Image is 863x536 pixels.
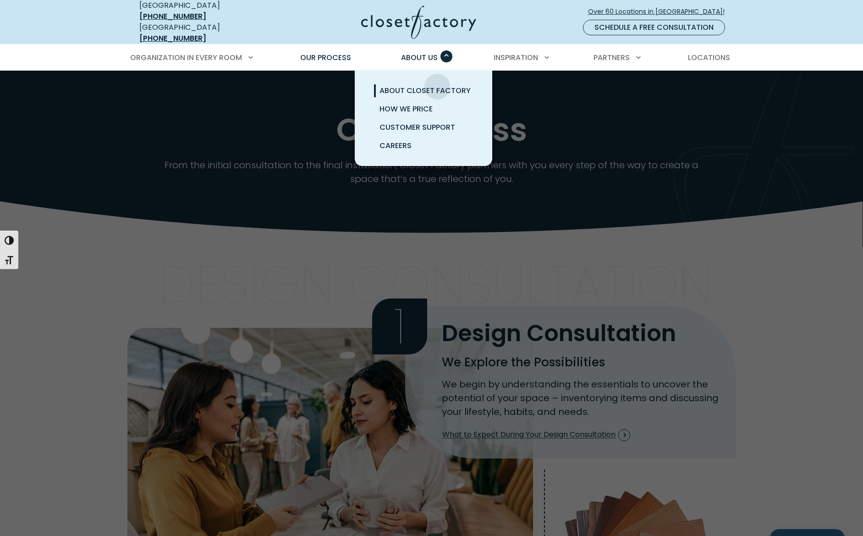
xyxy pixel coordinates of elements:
span: Customer Support [379,122,455,133]
div: [GEOGRAPHIC_DATA] [139,22,272,44]
a: Schedule a Free Consultation [583,20,725,35]
nav: Primary Menu [124,45,740,71]
span: Careers [379,140,412,151]
a: [PHONE_NUMBER] [139,33,206,44]
a: Over 60 Locations in [GEOGRAPHIC_DATA]! [588,4,732,20]
img: Closet Factory Logo [361,6,476,39]
span: About Closet Factory [379,85,471,96]
span: Over 60 Locations in [GEOGRAPHIC_DATA]! [588,7,732,17]
span: About Us [401,52,438,63]
span: Locations [688,52,730,63]
span: How We Price [379,104,433,114]
span: Partners [594,52,630,63]
span: Our Process [300,52,351,63]
a: [PHONE_NUMBER] [139,11,206,22]
ul: About Us submenu [355,71,492,166]
span: Inspiration [494,52,538,63]
span: Organization in Every Room [130,52,242,63]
